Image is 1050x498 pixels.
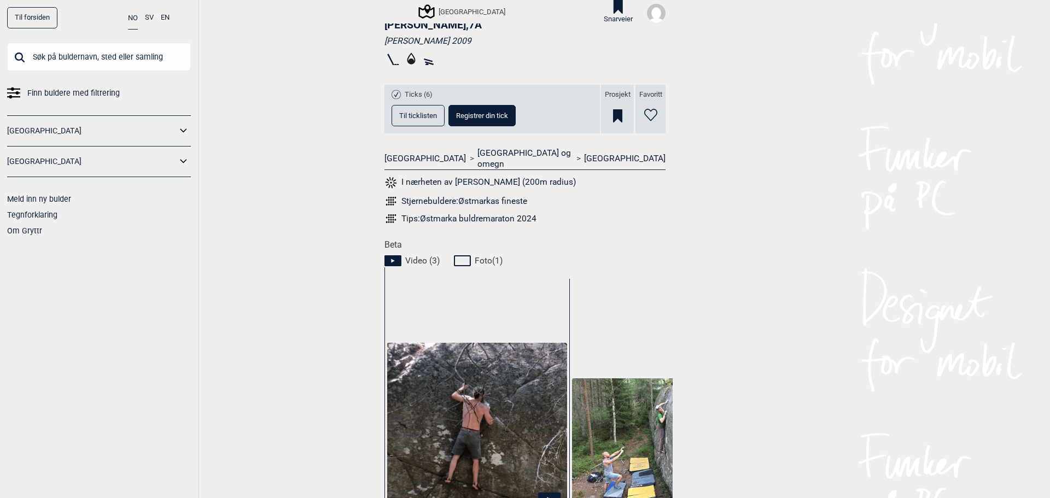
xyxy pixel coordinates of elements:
[7,85,191,101] a: Finn buldere med filtrering
[475,255,503,266] span: Foto ( 1 )
[7,154,177,169] a: [GEOGRAPHIC_DATA]
[7,210,57,219] a: Tegnforklaring
[128,7,138,30] button: NO
[7,123,177,139] a: [GEOGRAPHIC_DATA]
[405,90,433,99] span: Ticks (6)
[7,195,71,203] a: Meld inn ny bulder
[384,195,666,208] a: Stjernebuldere:Østmarkas fineste
[392,105,445,126] button: Til ticklisten
[7,7,57,28] a: Til forsiden
[7,43,191,71] input: Søk på buldernavn, sted eller samling
[399,112,437,119] span: Til ticklisten
[647,4,666,22] img: User fallback1
[405,255,440,266] span: Video ( 3 )
[384,148,666,170] nav: > >
[456,112,508,119] span: Registrer din tick
[448,105,516,126] button: Registrer din tick
[7,226,42,235] a: Om Gryttr
[384,175,576,190] button: I nærheten av [PERSON_NAME] (200m radius)
[145,7,154,28] button: SV
[639,90,662,99] span: Favoritt
[601,85,634,133] div: Prosjekt
[401,213,536,224] div: Tips: Østmarka buldremaraton 2024
[384,212,666,225] a: Tips:Østmarka buldremaraton 2024
[27,85,120,101] span: Finn buldere med filtrering
[401,196,527,207] div: Stjernebuldere: Østmarkas fineste
[384,19,482,31] span: [PERSON_NAME] , 7A
[384,36,666,46] div: [PERSON_NAME] 2009
[161,7,170,28] button: EN
[584,153,666,164] a: [GEOGRAPHIC_DATA]
[420,5,505,18] div: [GEOGRAPHIC_DATA]
[477,148,573,170] a: [GEOGRAPHIC_DATA] og omegn
[384,153,466,164] a: [GEOGRAPHIC_DATA]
